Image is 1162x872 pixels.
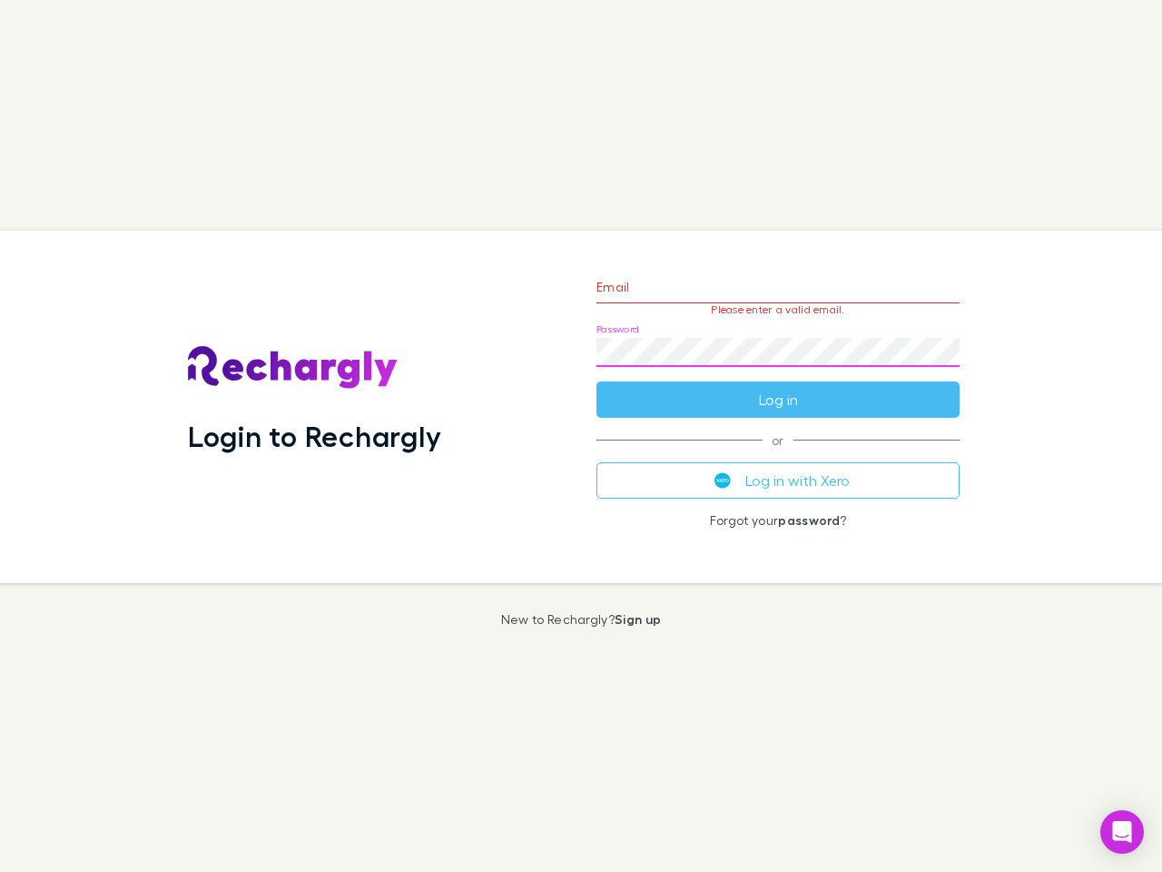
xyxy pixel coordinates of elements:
[778,512,840,528] a: password
[596,381,960,418] button: Log in
[596,513,960,528] p: Forgot your ?
[1100,810,1144,854] div: Open Intercom Messenger
[501,612,662,627] p: New to Rechargly?
[596,462,960,499] button: Log in with Xero
[615,611,661,627] a: Sign up
[596,322,639,336] label: Password
[714,472,731,489] img: Xero's logo
[188,419,441,453] h1: Login to Rechargly
[596,303,960,316] p: Please enter a valid email.
[596,440,960,441] span: or
[188,346,399,390] img: Rechargly's Logo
